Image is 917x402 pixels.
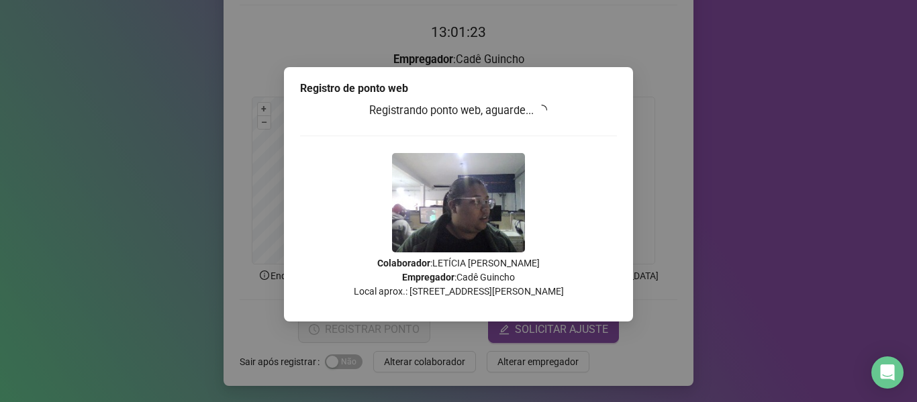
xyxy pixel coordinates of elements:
[392,153,525,252] img: 2Q==
[377,258,430,268] strong: Colaborador
[300,81,617,97] div: Registro de ponto web
[402,272,454,283] strong: Empregador
[300,256,617,299] p: : LETÍCIA [PERSON_NAME] : Cadê Guincho Local aprox.: [STREET_ADDRESS][PERSON_NAME]
[300,102,617,119] h3: Registrando ponto web, aguarde...
[871,356,904,389] div: Open Intercom Messenger
[535,103,550,117] span: loading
